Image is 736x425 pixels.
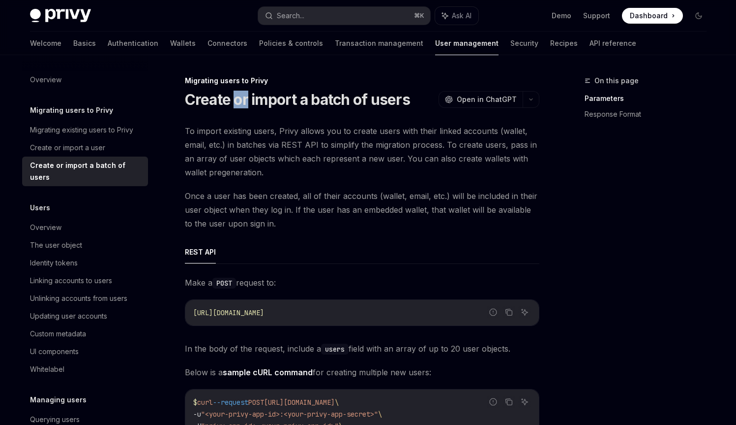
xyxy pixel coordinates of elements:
[622,8,683,24] a: Dashboard
[22,343,148,360] a: UI components
[185,189,539,230] span: Once a user has been created, all of their accounts (wallet, email, etc.) will be included in the...
[630,11,668,21] span: Dashboard
[502,395,515,408] button: Copy the contents from the code block
[193,308,264,317] span: [URL][DOMAIN_NAME]
[22,307,148,325] a: Updating user accounts
[193,398,197,407] span: $
[22,236,148,254] a: The user object
[259,32,323,55] a: Policies & controls
[22,219,148,236] a: Overview
[583,11,610,21] a: Support
[258,7,430,25] button: Search...⌘K
[201,410,378,419] span: "<your-privy-app-id>:<your-privy-app-secret>"
[30,293,127,304] div: Unlinking accounts from users
[22,71,148,89] a: Overview
[452,11,471,21] span: Ask AI
[73,32,96,55] a: Basics
[414,12,424,20] span: ⌘ K
[518,306,531,319] button: Ask AI
[335,32,423,55] a: Transaction management
[185,91,410,108] h1: Create or import a batch of users
[30,32,61,55] a: Welcome
[30,124,133,136] div: Migrating existing users to Privy
[30,363,64,375] div: Whitelabel
[691,8,707,24] button: Toggle dark mode
[197,398,213,407] span: curl
[30,104,113,116] h5: Migrating users to Privy
[550,32,578,55] a: Recipes
[264,398,335,407] span: [URL][DOMAIN_NAME]
[30,275,112,287] div: Linking accounts to users
[30,142,105,154] div: Create or import a user
[30,239,82,251] div: The user object
[22,325,148,343] a: Custom metadata
[30,394,87,406] h5: Managing users
[30,9,91,23] img: dark logo
[30,257,78,269] div: Identity tokens
[435,32,499,55] a: User management
[185,240,216,263] button: REST API
[213,398,248,407] span: --request
[30,74,61,86] div: Overview
[378,410,382,419] span: \
[22,290,148,307] a: Unlinking accounts from users
[487,395,500,408] button: Report incorrect code
[30,160,142,183] div: Create or import a batch of users
[518,395,531,408] button: Ask AI
[22,272,148,290] a: Linking accounts to users
[510,32,538,55] a: Security
[335,398,339,407] span: \
[22,254,148,272] a: Identity tokens
[277,10,304,22] div: Search...
[170,32,196,55] a: Wallets
[585,91,714,106] a: Parameters
[594,75,639,87] span: On this page
[207,32,247,55] a: Connectors
[30,310,107,322] div: Updating user accounts
[30,328,86,340] div: Custom metadata
[552,11,571,21] a: Demo
[212,278,236,289] code: POST
[108,32,158,55] a: Authentication
[439,91,523,108] button: Open in ChatGPT
[435,7,478,25] button: Ask AI
[22,121,148,139] a: Migrating existing users to Privy
[193,410,201,419] span: -u
[585,106,714,122] a: Response Format
[321,344,349,355] code: users
[30,222,61,233] div: Overview
[487,306,500,319] button: Report incorrect code
[502,306,515,319] button: Copy the contents from the code block
[185,124,539,179] span: To import existing users, Privy allows you to create users with their linked accounts (wallet, em...
[223,367,313,377] strong: sample cURL command
[30,202,50,214] h5: Users
[185,76,539,86] div: Migrating users to Privy
[185,342,539,356] span: In the body of the request, include a field with an array of up to 20 user objects.
[22,360,148,378] a: Whitelabel
[22,139,148,157] a: Create or import a user
[185,276,539,290] span: Make a request to:
[589,32,636,55] a: API reference
[185,365,539,379] span: Below is a for creating multiple new users:
[457,95,517,104] span: Open in ChatGPT
[22,157,148,186] a: Create or import a batch of users
[30,346,79,358] div: UI components
[248,398,264,407] span: POST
